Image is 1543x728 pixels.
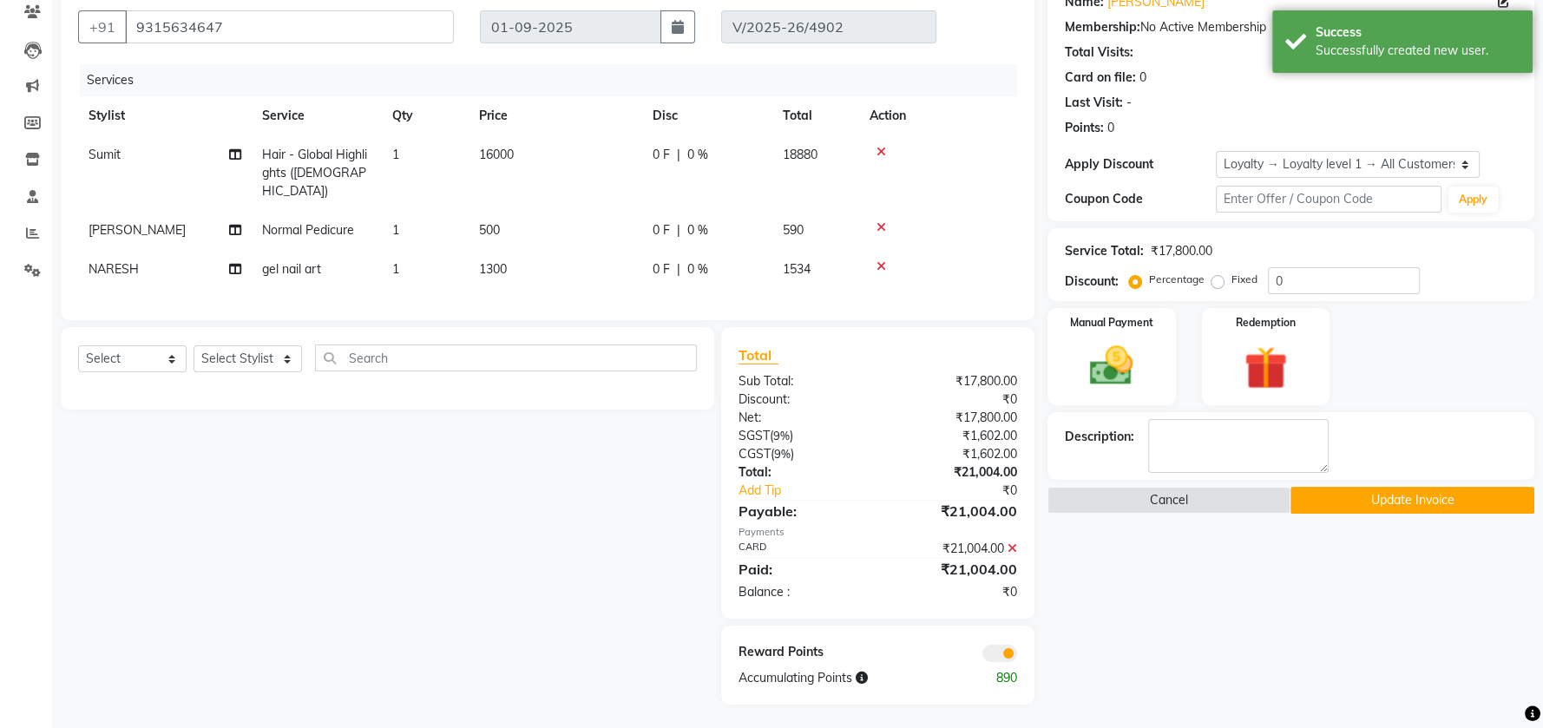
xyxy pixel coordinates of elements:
[392,147,399,162] span: 1
[89,147,121,162] span: Sumit
[877,372,1030,390] div: ₹17,800.00
[653,221,670,239] span: 0 F
[726,409,878,427] div: Net:
[726,501,878,521] div: Payable:
[1316,42,1520,60] div: Successfully created new user.
[1065,242,1144,260] div: Service Total:
[1065,155,1216,174] div: Apply Discount
[726,390,878,409] div: Discount:
[687,260,708,279] span: 0 %
[1065,428,1134,446] div: Description:
[1065,94,1123,112] div: Last Visit:
[903,482,1030,500] div: ₹0
[125,10,454,43] input: Search by Name/Mobile/Email/Code
[642,96,772,135] th: Disc
[78,96,252,135] th: Stylist
[877,427,1030,445] div: ₹1,602.00
[1231,341,1301,395] img: _gift.svg
[1065,119,1104,137] div: Points:
[774,447,791,461] span: 9%
[89,222,186,238] span: [PERSON_NAME]
[479,261,507,277] span: 1300
[954,669,1030,687] div: 890
[677,146,680,164] span: |
[653,260,670,279] span: 0 F
[772,96,859,135] th: Total
[877,409,1030,427] div: ₹17,800.00
[1139,69,1146,87] div: 0
[78,10,127,43] button: +91
[653,146,670,164] span: 0 F
[315,344,697,371] input: Search
[726,540,878,558] div: CARD
[859,96,1017,135] th: Action
[1065,272,1119,291] div: Discount:
[262,261,321,277] span: gel nail art
[1065,43,1133,62] div: Total Visits:
[252,96,382,135] th: Service
[677,260,680,279] span: |
[1448,187,1498,213] button: Apply
[726,583,878,601] div: Balance :
[479,147,514,162] span: 16000
[877,445,1030,463] div: ₹1,602.00
[1216,186,1441,213] input: Enter Offer / Coupon Code
[1065,69,1136,87] div: Card on file:
[877,583,1030,601] div: ₹0
[1070,315,1153,331] label: Manual Payment
[877,390,1030,409] div: ₹0
[726,643,878,662] div: Reward Points
[726,463,878,482] div: Total:
[783,147,817,162] span: 18880
[877,463,1030,482] div: ₹21,004.00
[739,525,1017,540] div: Payments
[687,146,708,164] span: 0 %
[80,64,1030,96] div: Services
[877,540,1030,558] div: ₹21,004.00
[783,261,811,277] span: 1534
[726,482,903,500] a: Add Tip
[1290,487,1533,514] button: Update Invoice
[773,429,790,443] span: 9%
[1107,119,1114,137] div: 0
[469,96,642,135] th: Price
[726,559,878,580] div: Paid:
[1236,315,1296,331] label: Redemption
[726,427,878,445] div: ( )
[726,445,878,463] div: ( )
[382,96,469,135] th: Qty
[739,446,771,462] span: CGST
[739,346,778,364] span: Total
[783,222,804,238] span: 590
[1149,272,1205,287] label: Percentage
[1065,18,1517,36] div: No Active Membership
[1065,18,1140,36] div: Membership:
[1065,190,1216,208] div: Coupon Code
[877,501,1030,521] div: ₹21,004.00
[1231,272,1257,287] label: Fixed
[687,221,708,239] span: 0 %
[677,221,680,239] span: |
[1076,341,1146,390] img: _cash.svg
[479,222,500,238] span: 500
[392,222,399,238] span: 1
[739,428,770,443] span: SGST
[877,559,1030,580] div: ₹21,004.00
[1047,487,1290,514] button: Cancel
[262,222,354,238] span: Normal Pedicure
[89,261,139,277] span: NARESH
[726,372,878,390] div: Sub Total:
[1151,242,1212,260] div: ₹17,800.00
[262,147,367,199] span: Hair - Global Highlights ([DEMOGRAPHIC_DATA])
[1126,94,1132,112] div: -
[726,669,954,687] div: Accumulating Points
[1316,23,1520,42] div: Success
[392,261,399,277] span: 1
